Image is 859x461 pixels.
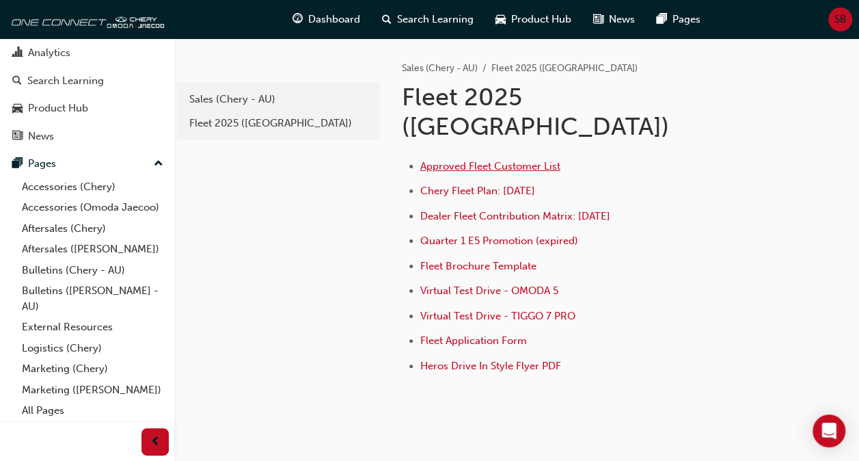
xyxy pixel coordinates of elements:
span: chart-icon [12,47,23,60]
span: SB [834,12,847,27]
a: guage-iconDashboard [282,5,371,34]
a: Product Hub [5,96,169,121]
span: Pages [672,12,700,27]
a: Dealer Fleet Contribution Matrix: [DATE] [420,210,610,222]
span: up-icon [154,155,163,173]
li: Fleet 2025 ([GEOGRAPHIC_DATA]) [491,61,638,77]
button: Pages [5,151,169,176]
span: News [609,12,635,27]
span: prev-icon [150,434,161,451]
a: External Resources [16,317,169,338]
a: pages-iconPages [646,5,711,34]
a: Heros Drive In Style Flyer PDF [420,360,561,372]
div: Pages [28,156,56,172]
a: Aftersales (Chery) [16,218,169,239]
img: oneconnect [7,5,164,33]
a: Virtual Test Drive - TIGGO 7 PRO [420,310,575,322]
a: Fleet Brochure Template [420,260,536,272]
div: Fleet 2025 ([GEOGRAPHIC_DATA]) [189,116,368,131]
span: pages-icon [12,158,23,170]
a: Bulletins (Chery - AU) [16,260,169,281]
a: Marketing ([PERSON_NAME]) [16,380,169,401]
a: Logistics (Chery) [16,338,169,359]
h1: Fleet 2025 ([GEOGRAPHIC_DATA]) [402,82,755,142]
div: Search Learning [27,73,104,89]
a: Quarter 1 E5 Promotion (expired) [420,235,578,247]
div: Sales (Chery - AU) [189,92,368,107]
a: Approved Fleet Customer List [420,160,560,172]
a: Fleet 2025 ([GEOGRAPHIC_DATA]) [182,111,374,135]
span: Product Hub [511,12,571,27]
div: Product Hub [28,101,88,116]
div: Analytics [28,45,70,61]
a: Accessories (Omoda Jaecoo) [16,197,169,218]
a: Sales (Chery - AU) [402,62,478,74]
a: news-iconNews [582,5,646,34]
span: car-icon [495,11,506,28]
a: Fleet Application Form [420,334,527,347]
a: car-iconProduct Hub [485,5,582,34]
a: Marketing (Chery) [16,358,169,380]
span: search-icon [382,11,392,28]
div: News [28,129,54,144]
a: News [5,124,169,149]
span: Dashboard [308,12,360,27]
a: Chery Fleet Plan: [DATE] [420,185,535,197]
a: Bulletins ([PERSON_NAME] - AU) [16,280,169,317]
div: Open Intercom Messenger [813,414,845,447]
a: Virtual Test Drive - OMODA 5 [420,285,558,297]
a: Analytics [5,40,169,66]
span: news-icon [593,11,603,28]
span: search-icon [12,75,22,88]
span: Search Learning [397,12,474,27]
a: Sales (Chery - AU) [182,88,374,111]
a: Accessories (Chery) [16,176,169,198]
a: All Pages [16,400,169,421]
a: Search Learning [5,68,169,94]
a: Aftersales ([PERSON_NAME]) [16,239,169,260]
span: car-icon [12,103,23,115]
a: search-iconSearch Learning [371,5,485,34]
span: news-icon [12,131,23,143]
span: pages-icon [657,11,667,28]
button: SB [828,8,852,31]
span: guage-icon [292,11,303,28]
